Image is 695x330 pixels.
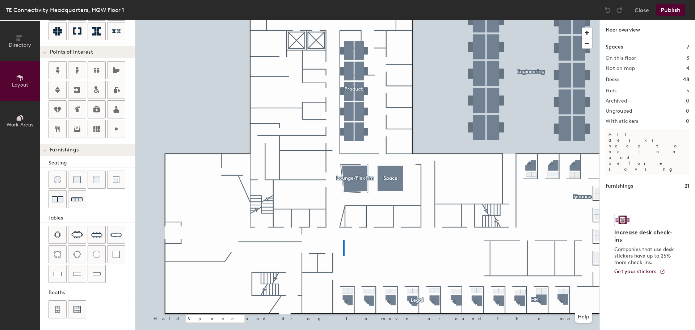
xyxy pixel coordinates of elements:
[606,108,632,114] h2: Ungrouped
[107,245,125,263] button: Table (1x1)
[9,42,31,48] span: Directory
[686,55,689,61] h2: 3
[71,231,83,238] img: Six seat table
[54,251,61,258] img: Four seat round table
[606,88,616,94] h2: Pods
[606,55,636,61] h2: On this floor
[606,182,633,190] h1: Furnishings
[50,49,93,55] span: Points of Interest
[49,226,67,244] button: Four seat table
[107,226,125,244] button: Ten seat table
[635,4,649,16] button: Close
[614,246,676,266] p: Companies that use desk stickers have up to 25% more check-ins.
[686,98,689,104] h2: 0
[49,289,135,297] div: Booths
[68,265,86,283] button: Table (1x3)
[49,265,67,283] button: Table (1x2)
[686,118,689,124] h2: 0
[54,306,61,313] img: Four seat booth
[50,147,79,153] span: Furnishings
[73,306,81,313] img: Six seat booth
[49,171,67,189] button: Stool
[110,229,122,241] img: Ten seat table
[606,98,627,104] h2: Archived
[88,171,106,189] button: Couch (middle)
[686,66,689,71] h2: 4
[606,118,639,124] h2: With stickers
[73,251,81,258] img: Six seat round table
[68,226,86,244] button: Six seat table
[614,268,657,275] span: Get your stickers
[614,229,676,243] h4: Increase desk check-ins
[686,88,689,94] h2: 5
[606,129,689,175] p: All desks need to be in a pod before saving
[93,176,100,183] img: Couch (middle)
[7,122,33,128] span: Work Areas
[49,245,67,263] button: Four seat round table
[107,171,125,189] button: Couch (corner)
[71,194,83,205] img: Couch (x3)
[685,182,689,190] h1: 21
[73,176,81,183] img: Cushion
[68,171,86,189] button: Cushion
[12,82,28,88] span: Layout
[54,231,61,238] img: Four seat table
[606,66,635,71] h2: Not on map
[68,300,86,318] button: Six seat booth
[614,269,665,275] a: Get your stickers
[687,43,689,51] h1: 7
[113,176,120,183] img: Couch (corner)
[575,311,592,323] button: Help
[606,76,619,84] h1: Desks
[49,190,67,208] button: Couch (x2)
[68,190,86,208] button: Couch (x3)
[88,245,106,263] button: Table (round)
[614,214,631,226] img: Sticker logo
[616,7,623,14] img: Redo
[52,193,63,205] img: Couch (x2)
[686,108,689,114] h2: 0
[6,5,124,14] div: TE Connectivity Headquarters, HQW Floor 1
[656,4,685,16] button: Publish
[600,20,695,37] h1: Floor overview
[49,214,135,222] div: Tables
[604,7,611,14] img: Undo
[606,43,623,51] h1: Spaces
[93,251,100,258] img: Table (round)
[68,245,86,263] button: Six seat round table
[113,251,120,258] img: Table (1x1)
[91,229,102,241] img: Eight seat table
[683,76,689,84] h1: 48
[49,159,135,167] div: Seating
[88,226,106,244] button: Eight seat table
[49,300,67,318] button: Four seat booth
[73,270,81,277] img: Table (1x3)
[54,176,61,183] img: Stool
[54,270,62,277] img: Table (1x2)
[93,270,101,277] img: Table (1x4)
[88,265,106,283] button: Table (1x4)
